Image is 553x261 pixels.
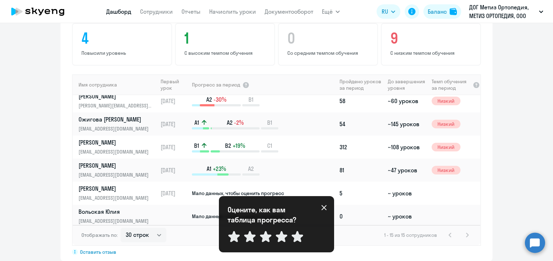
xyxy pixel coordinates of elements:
td: ~ уроков [385,182,428,205]
h4: 4 [81,30,165,47]
span: A2 [206,96,212,103]
a: [PERSON_NAME][PERSON_NAME][EMAIL_ADDRESS][DOMAIN_NAME] [78,92,157,110]
td: [DATE] [158,159,191,182]
span: A1 [207,165,211,173]
span: Низкий [432,143,460,151]
td: [DATE] [158,136,191,159]
span: B1 [248,96,253,103]
td: 54 [337,112,385,136]
a: Отчеты [181,8,201,15]
th: До завершения уровня [385,74,428,95]
button: ДОГ Метиз Ортопедия, МЕТИЗ ОРТОПЕДИЯ, ООО [466,3,547,20]
p: [EMAIL_ADDRESS][DOMAIN_NAME] [78,125,153,133]
th: Пройдено уроков за период [337,74,385,95]
p: [EMAIL_ADDRESS][DOMAIN_NAME] [78,217,153,225]
th: Первый урок [158,74,191,95]
a: Ожигова [PERSON_NAME][EMAIL_ADDRESS][DOMAIN_NAME] [78,115,157,133]
span: +23% [213,165,226,173]
td: 58 [337,89,385,112]
td: 5 [337,182,385,205]
p: Вольская Юлия [78,208,153,216]
p: [EMAIL_ADDRESS][DOMAIN_NAME] [78,171,153,179]
p: Оцените, как вам таблица прогресса? [228,205,307,225]
span: Низкий [432,120,460,128]
a: Документооборот [265,8,313,15]
a: Сотрудники [140,8,173,15]
span: C1 [267,142,272,150]
a: [PERSON_NAME][EMAIL_ADDRESS][DOMAIN_NAME] [78,185,157,202]
td: ~47 уроков [385,159,428,182]
p: [PERSON_NAME] [78,92,153,100]
a: [PERSON_NAME][EMAIL_ADDRESS][DOMAIN_NAME] [78,138,157,156]
p: [EMAIL_ADDRESS][DOMAIN_NAME] [78,194,153,202]
span: Отображать по: [81,232,118,238]
td: [DATE] [158,89,191,112]
p: Повысили уровень [81,50,165,56]
span: A2 [227,119,233,127]
h4: 1 [184,30,268,47]
p: [PERSON_NAME] [78,185,153,193]
p: [EMAIL_ADDRESS][DOMAIN_NAME] [78,148,153,156]
span: B1 [267,119,272,127]
span: RU [382,7,388,16]
span: Темп обучения за период [432,78,471,91]
span: A1 [194,119,199,127]
span: -2% [234,119,244,127]
span: Оставить отзыв [80,249,116,255]
th: Имя сотрудника [73,74,158,95]
span: Ещё [322,7,333,16]
p: Ожигова [PERSON_NAME] [78,115,153,123]
p: [PERSON_NAME][EMAIL_ADDRESS][DOMAIN_NAME] [78,102,153,110]
span: Низкий [432,97,460,105]
span: Мало данных, чтобы оценить прогресс [192,213,284,220]
span: 1 - 15 из 15 сотрудников [384,232,437,238]
a: Вольская Юлия[EMAIL_ADDRESS][DOMAIN_NAME] [78,208,157,225]
td: 312 [337,136,385,159]
button: RU [377,4,400,19]
td: ~60 уроков [385,89,428,112]
p: [PERSON_NAME] [78,138,153,146]
span: -30% [213,96,226,103]
td: 0 [337,205,385,228]
a: [PERSON_NAME][EMAIL_ADDRESS][DOMAIN_NAME] [78,162,157,179]
p: ДОГ Метиз Ортопедия, МЕТИЗ ОРТОПЕДИЯ, ООО [469,3,536,20]
p: С низким темпом обучения [390,50,474,56]
td: 81 [337,159,385,182]
a: Начислить уроки [209,8,256,15]
td: [DATE] [158,112,191,136]
span: +19% [233,142,245,150]
span: A2 [248,165,254,173]
span: Мало данных, чтобы оценить прогресс [192,190,284,196]
span: B2 [225,142,231,150]
button: Балансbalance [423,4,461,19]
span: Прогресс за период [192,81,240,88]
span: B1 [194,142,199,150]
button: Ещё [322,4,340,19]
p: [PERSON_NAME] [78,162,153,169]
p: С высоким темпом обучения [184,50,268,56]
img: balance [450,8,457,15]
a: Дашборд [106,8,131,15]
td: ~ уроков [385,205,428,228]
td: ~145 уроков [385,112,428,136]
td: ~108 уроков [385,136,428,159]
div: Баланс [428,7,447,16]
h4: 9 [390,30,474,47]
td: [DATE] [158,182,191,205]
span: Низкий [432,166,460,174]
